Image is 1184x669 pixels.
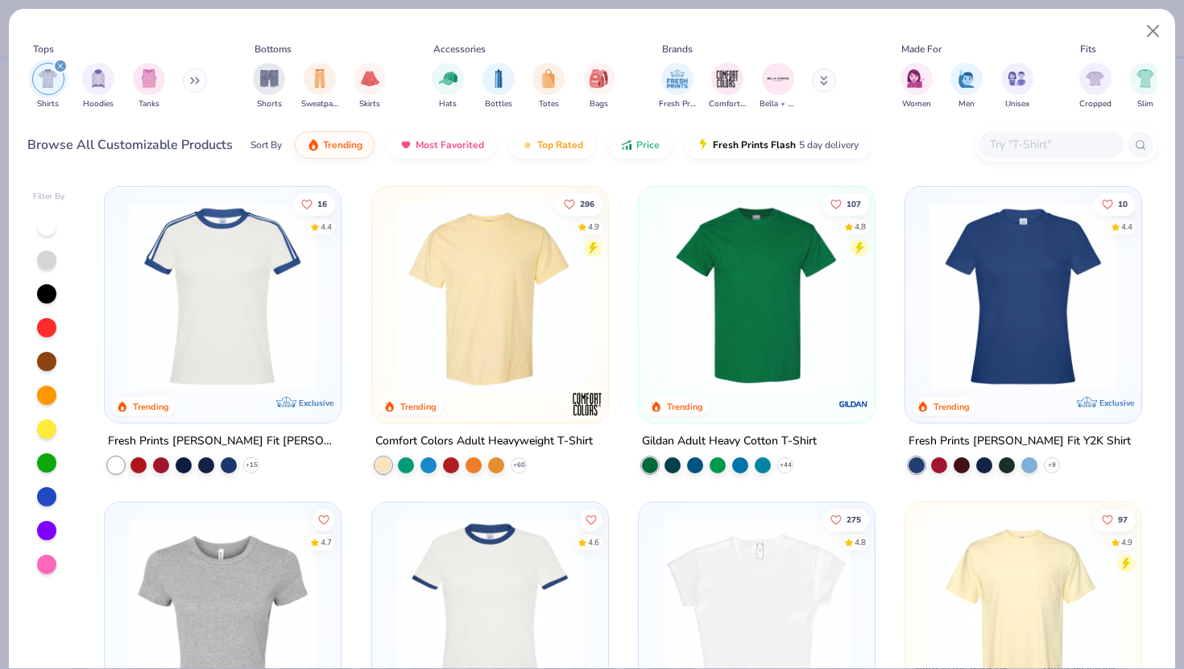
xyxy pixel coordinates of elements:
div: filter for Shorts [253,63,285,110]
div: Browse All Customizable Products [27,135,233,155]
img: e5540c4d-e74a-4e58-9a52-192fe86bec9f [121,203,325,390]
span: Slim [1137,98,1153,110]
span: 275 [847,516,861,524]
button: filter button [32,63,64,110]
span: Exclusive [300,398,334,408]
button: filter button [1079,63,1112,110]
img: flash.gif [697,138,710,151]
div: filter for Women [900,63,933,110]
img: Women Image [907,69,925,88]
img: Bottles Image [490,69,507,88]
span: Women [902,98,931,110]
span: Shorts [257,98,282,110]
span: 10 [1118,200,1128,208]
button: filter button [950,63,983,110]
img: Tanks Image [140,69,158,88]
img: db319196-8705-402d-8b46-62aaa07ed94f [655,203,859,390]
span: Exclusive [1099,398,1134,408]
span: + 60 [512,460,524,470]
span: Hoodies [83,98,114,110]
div: Gildan Adult Heavy Cotton T-Shirt [642,432,817,452]
div: filter for Unisex [1001,63,1033,110]
button: Like [293,192,335,215]
div: Comfort Colors Adult Heavyweight T-Shirt [375,432,593,452]
button: filter button [432,63,464,110]
div: 4.4 [321,221,332,233]
span: 107 [847,200,861,208]
button: filter button [709,63,746,110]
div: filter for Bella + Canvas [760,63,797,110]
button: Like [822,192,869,215]
span: Unisex [1005,98,1029,110]
button: filter button [760,63,797,110]
div: 4.8 [855,221,866,233]
div: filter for Hats [432,63,464,110]
span: Shirts [37,98,59,110]
img: 029b8af0-80e6-406f-9fdc-fdf898547912 [388,203,592,390]
div: filter for Shirts [32,63,64,110]
span: + 15 [246,460,258,470]
img: Bags Image [590,69,607,88]
img: most_fav.gif [399,138,412,151]
img: Men Image [958,69,975,88]
img: Hoodies Image [89,69,107,88]
div: filter for Men [950,63,983,110]
div: filter for Hoodies [82,63,114,110]
button: filter button [1001,63,1033,110]
span: Cropped [1079,98,1112,110]
button: filter button [133,63,165,110]
button: Price [608,131,672,159]
img: Cropped Image [1086,69,1104,88]
button: Top Rated [509,131,595,159]
button: Trending [295,131,375,159]
div: Brands [662,42,693,56]
div: 4.4 [1121,221,1132,233]
div: Fresh Prints [PERSON_NAME] Fit Y2K Shirt [909,432,1131,452]
div: 4.7 [321,537,332,549]
button: Most Favorited [387,131,496,159]
button: Like [822,509,869,531]
button: filter button [532,63,565,110]
img: trending.gif [307,138,320,151]
div: Fresh Prints [PERSON_NAME] Fit [PERSON_NAME] Shirt with Stripes [108,432,337,452]
div: filter for Tanks [133,63,165,110]
button: filter button [659,63,696,110]
div: filter for Cropped [1079,63,1112,110]
span: 5 day delivery [799,136,859,155]
span: Tanks [139,98,159,110]
button: Like [555,192,602,215]
div: filter for Skirts [354,63,386,110]
button: Like [1094,509,1136,531]
span: Totes [539,98,559,110]
div: Sort By [250,138,282,152]
div: filter for Comfort Colors [709,63,746,110]
span: Bags [590,98,608,110]
span: Fresh Prints Flash [713,138,796,151]
div: Filter By [33,191,65,203]
button: filter button [82,63,114,110]
span: Men [958,98,975,110]
button: filter button [301,63,338,110]
span: Bella + Canvas [760,98,797,110]
div: filter for Totes [532,63,565,110]
span: + 9 [1048,460,1056,470]
img: 6a9a0a85-ee36-4a89-9588-981a92e8a910 [921,203,1125,390]
img: Unisex Image [1008,69,1026,88]
div: filter for Slim [1129,63,1161,110]
img: e55d29c3-c55d-459c-bfd9-9b1c499ab3c6 [592,203,796,390]
div: 4.6 [587,537,598,549]
img: Totes Image [540,69,557,88]
img: Shirts Image [39,69,57,88]
button: filter button [583,63,615,110]
span: Hats [439,98,457,110]
div: 4.8 [855,537,866,549]
span: Fresh Prints [659,98,696,110]
span: 97 [1118,516,1128,524]
button: filter button [253,63,285,110]
div: 4.9 [587,221,598,233]
button: Fresh Prints Flash5 day delivery [685,131,871,159]
span: Trending [323,138,362,151]
img: Comfort Colors logo [571,388,603,420]
span: Comfort Colors [709,98,746,110]
button: filter button [1129,63,1161,110]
